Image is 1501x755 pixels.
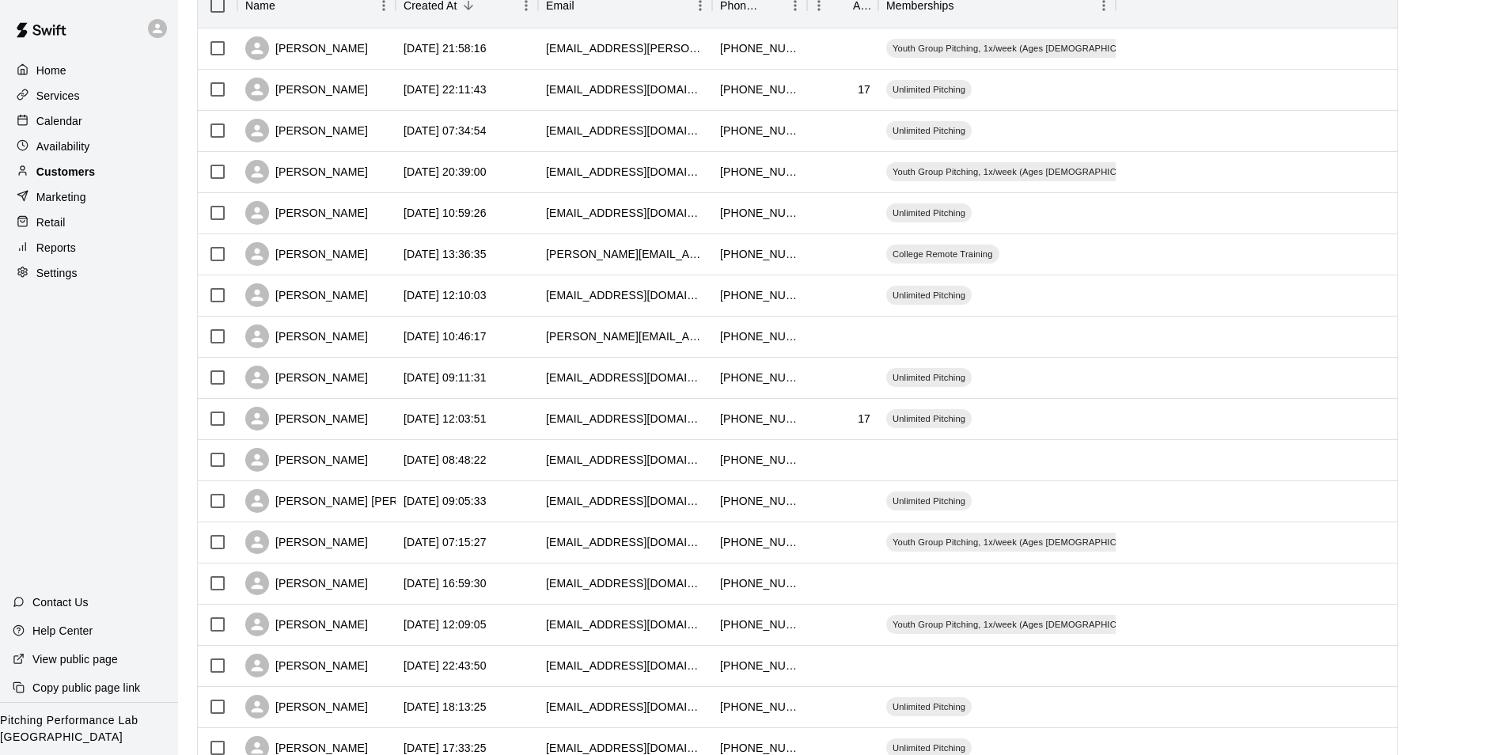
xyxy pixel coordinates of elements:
[720,452,799,468] div: +15022717121
[36,63,66,78] p: Home
[886,697,972,716] div: Unlimited Pitching
[245,324,368,348] div: [PERSON_NAME]
[32,594,89,610] p: Contact Us
[245,366,368,389] div: [PERSON_NAME]
[404,123,487,138] div: 2025-09-08 07:34:54
[886,412,972,425] span: Unlimited Pitching
[36,113,82,129] p: Calendar
[546,617,704,632] div: suzielee0914@gmail.com
[404,82,487,97] div: 2025-09-08 22:11:43
[13,211,165,234] div: Retail
[404,287,487,303] div: 2025-08-26 12:10:03
[720,534,799,550] div: +15027511577
[886,124,972,137] span: Unlimited Pitching
[886,248,999,260] span: College Remote Training
[886,536,1201,548] span: Youth Group Pitching, 1x/week (Ages [DEMOGRAPHIC_DATA] and Under)
[720,493,799,509] div: +15022963140
[404,699,487,715] div: 2025-08-11 18:13:25
[886,121,972,140] div: Unlimited Pitching
[886,618,1201,631] span: Youth Group Pitching, 1x/week (Ages [DEMOGRAPHIC_DATA] and Under)
[36,214,66,230] p: Retail
[886,165,1201,178] span: Youth Group Pitching, 1x/week (Ages [DEMOGRAPHIC_DATA] and Under)
[546,82,704,97] div: rheitkamperjr@gmail.com
[404,534,487,550] div: 2025-08-15 07:15:27
[720,575,799,591] div: +18122676796
[886,39,1201,58] div: Youth Group Pitching, 1x/week (Ages [DEMOGRAPHIC_DATA] and Under)
[886,42,1201,55] span: Youth Group Pitching, 1x/week (Ages [DEMOGRAPHIC_DATA] and Under)
[546,123,704,138] div: carinschetler@gmail.com
[404,493,487,509] div: 2025-08-15 09:05:33
[404,370,487,385] div: 2025-08-25 09:11:31
[546,328,704,344] div: billy.shade@lge-ku.com
[13,160,165,184] a: Customers
[720,617,799,632] div: +15025231875
[245,78,368,101] div: [PERSON_NAME]
[720,328,799,344] div: +15026437983
[36,240,76,256] p: Reports
[404,205,487,221] div: 2025-09-01 10:59:26
[546,164,704,180] div: evan@nahsi.com
[546,40,704,56] div: sloane.barnett@shelby.kyschools.us
[13,261,165,285] a: Settings
[720,699,799,715] div: +15025659207
[36,164,95,180] p: Customers
[13,59,165,82] a: Home
[858,411,870,427] div: 17
[886,80,972,99] div: Unlimited Pitching
[546,246,704,262] div: seth.breitner@gmail.com
[886,742,972,754] span: Unlimited Pitching
[720,370,799,385] div: +15025445525
[404,164,487,180] div: 2025-09-07 20:39:00
[858,82,870,97] div: 17
[546,575,704,591] div: tewell121@yahoo.com
[886,368,972,387] div: Unlimited Pitching
[404,40,487,56] div: 2025-09-15 21:58:16
[886,371,972,384] span: Unlimited Pitching
[546,370,704,385] div: acguldenschuh@gmail.com
[886,245,999,264] div: College Remote Training
[886,495,972,507] span: Unlimited Pitching
[886,409,972,428] div: Unlimited Pitching
[886,83,972,96] span: Unlimited Pitching
[245,242,368,266] div: [PERSON_NAME]
[13,135,165,158] a: Availability
[404,246,487,262] div: 2025-08-29 13:36:35
[404,411,487,427] div: 2025-08-23 12:03:51
[886,286,972,305] div: Unlimited Pitching
[245,571,368,595] div: [PERSON_NAME]
[36,138,90,154] p: Availability
[404,328,487,344] div: 2025-08-26 10:46:17
[404,575,487,591] div: 2025-08-14 16:59:30
[32,651,118,667] p: View public page
[245,160,368,184] div: [PERSON_NAME]
[886,289,972,302] span: Unlimited Pitching
[13,84,165,108] a: Services
[546,699,704,715] div: nwaters01@icloud.com
[245,201,368,225] div: [PERSON_NAME]
[720,287,799,303] div: +15026437983
[720,82,799,97] div: +15027808458
[245,654,368,677] div: [PERSON_NAME]
[404,658,487,673] div: 2025-08-12 22:43:50
[546,411,704,427] div: nettm26@stxtigers.com
[546,205,704,221] div: merlehenry@bbtel.com
[13,185,165,209] a: Marketing
[13,236,165,260] a: Reports
[36,189,86,205] p: Marketing
[32,623,93,639] p: Help Center
[886,700,972,713] span: Unlimited Pitching
[32,680,140,696] p: Copy public page link
[13,109,165,133] a: Calendar
[546,658,704,673] div: dscott406@yahoo.com
[886,203,972,222] div: Unlimited Pitching
[720,123,799,138] div: +15024457682
[720,205,799,221] div: +15022719652
[886,533,1201,552] div: Youth Group Pitching, 1x/week (Ages [DEMOGRAPHIC_DATA] and Under)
